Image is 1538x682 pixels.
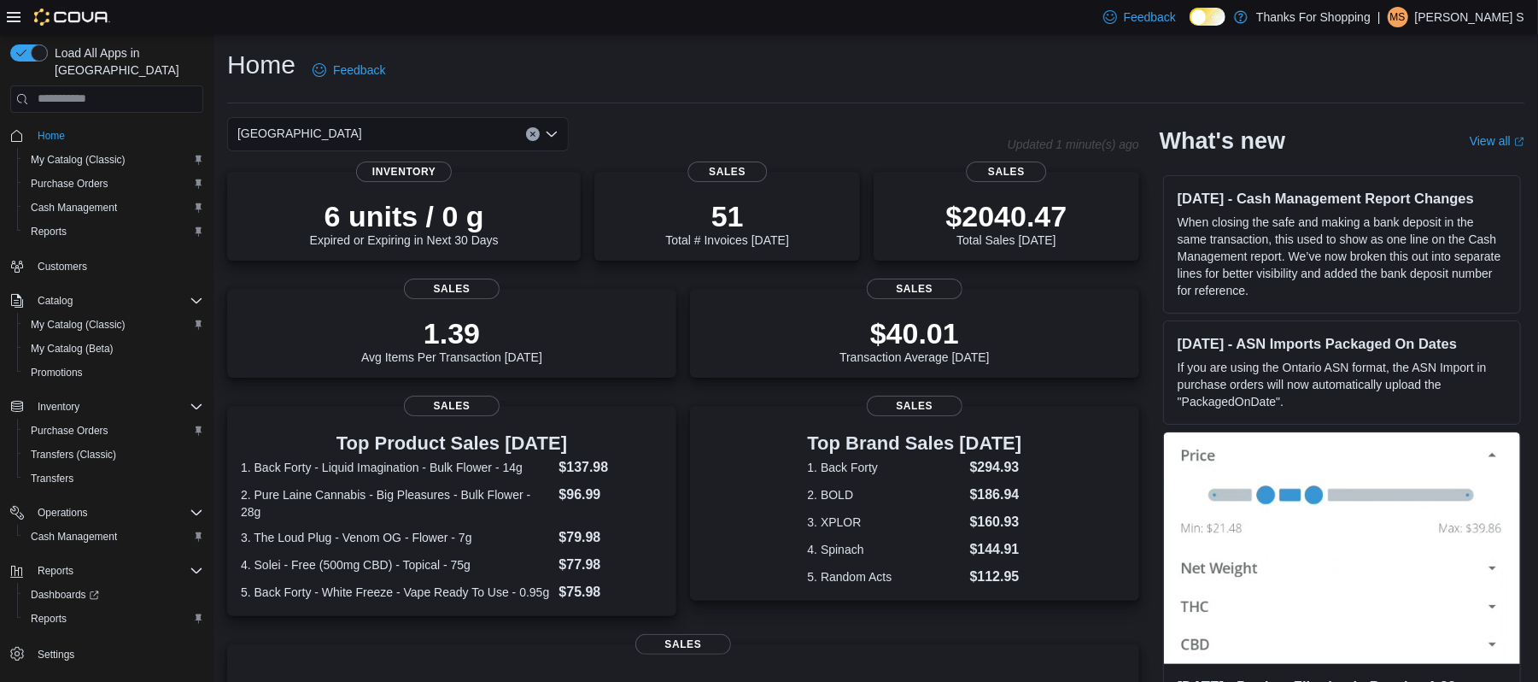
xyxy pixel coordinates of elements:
span: Sales [967,162,1046,182]
button: Transfers [17,467,210,491]
button: My Catalog (Classic) [17,148,210,172]
span: Sales [867,279,962,299]
button: Purchase Orders [17,172,210,196]
span: Reports [31,561,203,581]
div: Expired or Expiring in Next 30 Days [310,199,499,247]
a: Settings [31,644,81,665]
button: Operations [31,503,95,523]
button: My Catalog (Classic) [17,313,210,337]
dt: 4. Spinach [808,541,963,558]
span: My Catalog (Beta) [31,342,114,356]
span: Transfers (Classic) [31,448,116,462]
span: Catalog [31,291,203,311]
span: Reports [38,564,73,578]
dt: 3. XPLOR [808,514,963,531]
a: Reports [24,609,73,629]
span: Purchase Orders [31,177,108,191]
button: Reports [17,220,210,244]
p: | [1377,7,1381,27]
dd: $75.98 [558,582,662,603]
a: Cash Management [24,526,124,547]
h3: [DATE] - ASN Imports Packaged On Dates [1178,335,1506,352]
span: Operations [31,503,203,523]
div: Avg Items Per Transaction [DATE] [361,316,542,364]
dd: $144.91 [970,539,1022,560]
input: Dark Mode [1190,8,1225,26]
span: Feedback [333,62,385,79]
h3: Top Brand Sales [DATE] [808,433,1022,454]
span: Reports [31,225,67,238]
p: [PERSON_NAME] S [1415,7,1524,27]
span: Reports [31,612,67,626]
button: Operations [3,501,210,525]
button: Purchase Orders [17,419,210,443]
a: My Catalog (Classic) [24,150,132,170]
button: Catalog [31,291,79,311]
span: Purchase Orders [24,420,203,441]
span: Sales [404,279,500,299]
dt: 2. BOLD [808,486,963,503]
dt: 1. Back Forty [808,459,963,476]
a: Purchase Orders [24,173,115,194]
div: Total Sales [DATE] [946,199,1067,247]
p: $2040.47 [946,199,1067,233]
span: My Catalog (Classic) [31,153,126,167]
span: Home [38,129,65,143]
span: Cash Management [31,201,117,215]
span: Reports [24,609,203,629]
h2: What's new [1160,127,1285,155]
a: Purchase Orders [24,420,115,441]
div: Meade S [1388,7,1408,27]
a: Reports [24,221,73,242]
span: Inventory [31,397,203,417]
span: Customers [38,260,87,273]
svg: External link [1514,137,1524,147]
span: Transfers [24,468,203,489]
span: Feedback [1124,9,1176,26]
button: My Catalog (Beta) [17,337,210,361]
button: Clear input [526,127,540,141]
span: Inventory [38,400,79,414]
a: Dashboards [17,583,210,607]
span: My Catalog (Beta) [24,338,203,359]
span: Purchase Orders [31,424,108,438]
a: Home [31,126,72,146]
dt: 5. Back Forty - White Freeze - Vape Ready To Use - 0.95g [241,584,552,601]
span: Settings [31,643,203,664]
dd: $112.95 [970,567,1022,587]
span: Operations [38,506,88,520]
dt: 1. Back Forty - Liquid Imagination - Bulk Flower - 14g [241,459,552,476]
button: Inventory [3,395,210,419]
span: Dashboards [31,588,99,602]
a: Transfers [24,468,80,489]
a: My Catalog (Beta) [24,338,120,359]
dd: $186.94 [970,485,1022,505]
button: Customers [3,254,210,279]
span: Sales [687,162,767,182]
button: Promotions [17,361,210,385]
span: Promotions [24,362,203,383]
span: Cash Management [31,530,117,544]
dd: $77.98 [558,555,662,575]
span: Purchase Orders [24,173,203,194]
h1: Home [227,48,295,82]
p: If you are using the Ontario ASN format, the ASN Import in purchase orders will now automatically... [1178,359,1506,410]
button: Open list of options [545,127,558,141]
div: Total # Invoices [DATE] [665,199,788,247]
a: Customers [31,256,94,277]
p: $40.01 [839,316,990,350]
a: My Catalog (Classic) [24,315,132,335]
dt: 3. The Loud Plug - Venom OG - Flower - 7g [241,529,552,546]
a: View allExternal link [1470,134,1524,148]
p: When closing the safe and making a bank deposit in the same transaction, this used to show as one... [1178,214,1506,299]
a: Feedback [306,53,392,87]
dd: $160.93 [970,512,1022,532]
dt: 2. Pure Laine Cannabis - Big Pleasures - Bulk Flower - 28g [241,486,552,520]
button: Reports [17,607,210,631]
span: MS [1390,7,1406,27]
a: Dashboards [24,585,106,605]
a: Promotions [24,362,90,383]
button: Cash Management [17,196,210,220]
dt: 5. Random Acts [808,568,963,585]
